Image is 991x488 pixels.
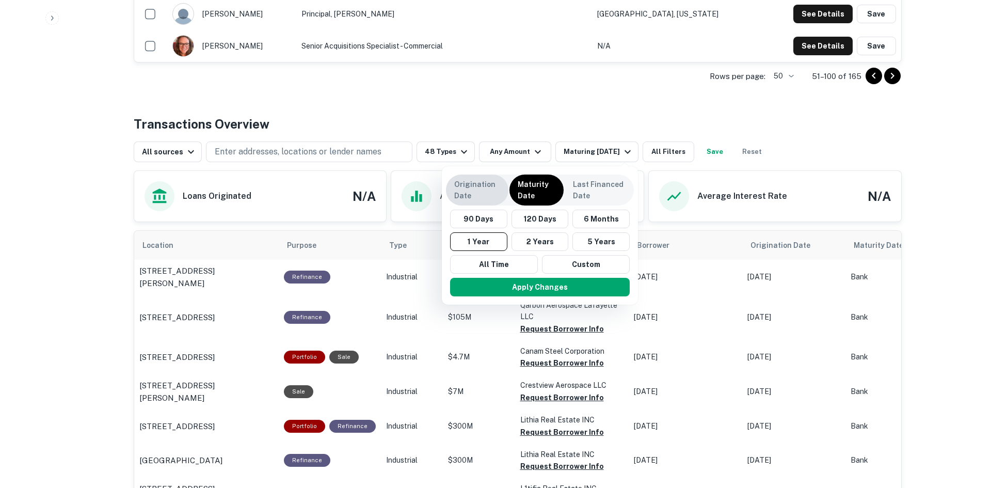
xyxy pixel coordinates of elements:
button: 2 Years [512,232,569,251]
button: 120 Days [512,210,569,228]
iframe: Chat Widget [939,405,991,455]
button: 90 Days [450,210,507,228]
button: 5 Years [572,232,630,251]
button: 6 Months [572,210,630,228]
p: Maturity Date [518,179,555,201]
p: Last Financed Date [573,179,626,201]
button: Custom [542,255,630,274]
p: Origination Date [454,179,500,201]
button: Apply Changes [450,278,630,296]
button: All Time [450,255,538,274]
button: 1 Year [450,232,507,251]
